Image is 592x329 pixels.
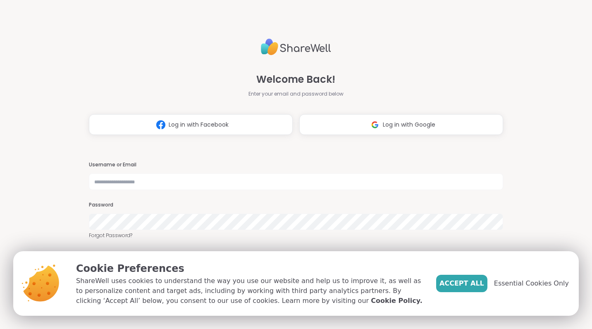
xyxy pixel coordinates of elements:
img: ShareWell Logomark [153,117,169,132]
p: ShareWell uses cookies to understand the way you use our website and help us to improve it, as we... [76,276,423,306]
button: Accept All [436,275,487,292]
span: Welcome Back! [256,72,335,87]
span: Log in with Google [383,120,435,129]
h3: Username or Email [89,161,503,168]
a: Forgot Password? [89,232,503,239]
span: Enter your email and password below [248,90,344,98]
span: Accept All [439,279,484,288]
span: Essential Cookies Only [494,279,569,288]
button: Log in with Facebook [89,114,293,135]
a: Cookie Policy. [371,296,422,306]
img: ShareWell Logomark [367,117,383,132]
h3: Password [89,202,503,209]
img: ShareWell Logo [261,35,331,59]
span: Log in with Facebook [169,120,229,129]
p: Cookie Preferences [76,261,423,276]
button: Log in with Google [299,114,503,135]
